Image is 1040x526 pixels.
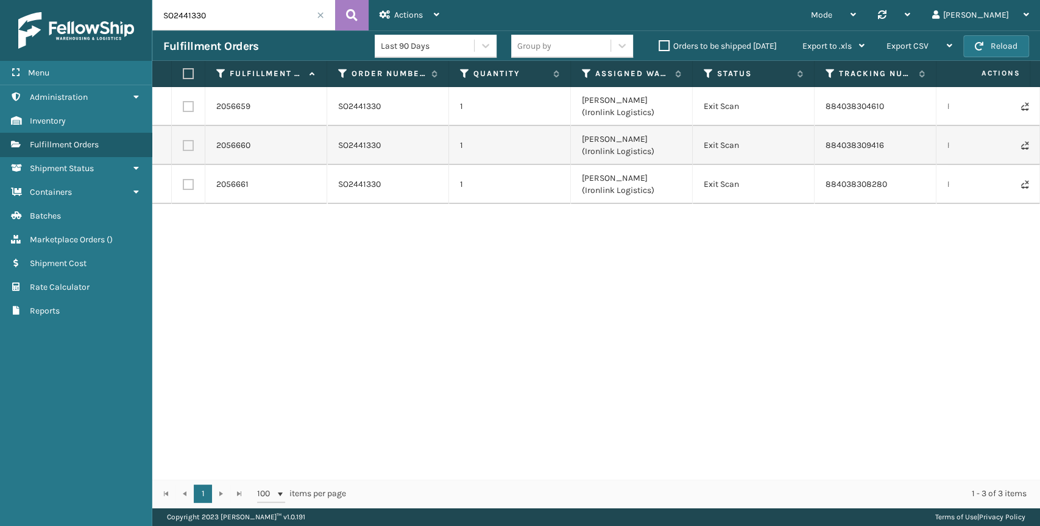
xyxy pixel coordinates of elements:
[449,126,571,165] td: 1
[30,163,94,174] span: Shipment Status
[717,68,791,79] label: Status
[257,488,275,500] span: 100
[30,282,90,292] span: Rate Calculator
[194,485,212,503] a: 1
[257,485,346,503] span: items per page
[381,40,475,52] div: Last 90 Days
[935,513,977,521] a: Terms of Use
[216,100,250,113] a: 2056659
[802,41,852,51] span: Export to .xls
[826,179,887,189] a: 884038308280
[935,508,1025,526] div: |
[571,126,693,165] td: [PERSON_NAME] (Ironlink Logistics)
[163,39,258,54] h3: Fulfillment Orders
[449,87,571,126] td: 1
[595,68,669,79] label: Assigned Warehouse
[338,178,381,191] a: SO2441330
[30,116,66,126] span: Inventory
[394,10,423,20] span: Actions
[30,92,88,102] span: Administration
[30,211,61,221] span: Batches
[167,508,305,526] p: Copyright 2023 [PERSON_NAME]™ v 1.0.191
[28,68,49,78] span: Menu
[571,165,693,204] td: [PERSON_NAME] (Ironlink Logistics)
[30,258,87,268] span: Shipment Cost
[693,165,815,204] td: Exit Scan
[216,178,249,191] a: 2056661
[18,12,134,49] img: logo
[1021,102,1028,111] i: Never Shipped
[30,306,60,316] span: Reports
[826,101,884,111] a: 884038304610
[693,87,815,126] td: Exit Scan
[811,10,832,20] span: Mode
[979,513,1025,521] a: Privacy Policy
[230,68,303,79] label: Fulfillment Order Id
[963,35,1029,57] button: Reload
[517,40,551,52] div: Group by
[886,41,929,51] span: Export CSV
[659,41,777,51] label: Orders to be shipped [DATE]
[826,140,884,150] a: 884038309416
[363,488,1027,500] div: 1 - 3 of 3 items
[693,126,815,165] td: Exit Scan
[338,139,381,152] a: SO2441330
[943,63,1027,83] span: Actions
[571,87,693,126] td: [PERSON_NAME] (Ironlink Logistics)
[30,234,105,245] span: Marketplace Orders
[449,165,571,204] td: 1
[30,187,72,197] span: Containers
[107,234,113,245] span: ( )
[1021,141,1028,150] i: Never Shipped
[1021,180,1028,189] i: Never Shipped
[839,68,913,79] label: Tracking Number
[216,139,250,152] a: 2056660
[352,68,425,79] label: Order Number
[338,100,381,113] a: SO2441330
[473,68,547,79] label: Quantity
[30,139,99,150] span: Fulfillment Orders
